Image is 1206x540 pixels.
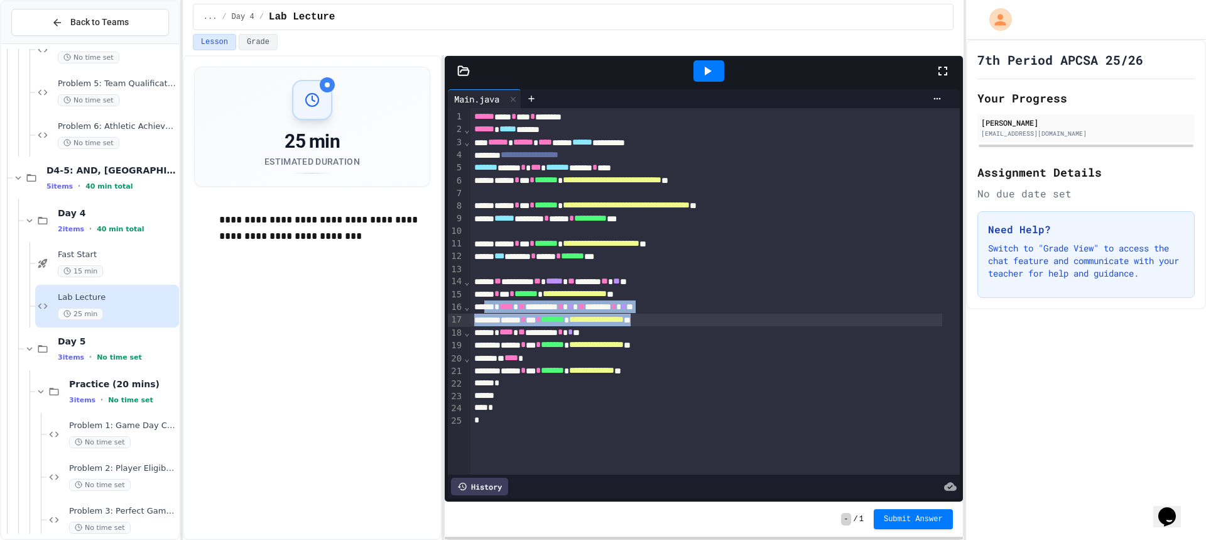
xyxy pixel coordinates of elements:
span: / [222,12,226,22]
div: 8 [448,200,464,212]
div: 24 [448,402,464,415]
span: Day 4 [232,12,254,22]
span: 3 items [69,396,95,404]
div: 19 [448,339,464,352]
span: Fold line [464,302,470,312]
div: 17 [448,314,464,326]
div: 14 [448,275,464,288]
div: 2 [448,123,464,136]
span: Submit Answer [884,514,943,524]
button: Back to Teams [11,9,169,36]
span: Lab Lecture [269,9,335,25]
div: 10 [448,225,464,238]
span: Lab Lecture [58,292,177,303]
div: 11 [448,238,464,250]
div: [EMAIL_ADDRESS][DOMAIN_NAME] [981,129,1191,138]
div: 4 [448,149,464,162]
span: - [841,513,850,526]
div: History [451,478,508,495]
span: No time set [58,137,119,149]
span: 2 items [58,225,84,233]
span: Fold line [464,328,470,338]
span: 15 min [58,265,103,277]
span: Problem 1: Game Day Checker [69,421,177,431]
span: No time set [69,436,131,448]
div: 6 [448,175,464,187]
div: Estimated Duration [264,155,360,168]
span: Day 4 [58,207,177,219]
div: 1 [448,111,464,123]
span: 3 items [58,353,84,361]
p: Switch to "Grade View" to access the chat feature and communicate with your teacher for help and ... [988,242,1184,280]
span: 5 items [46,182,73,190]
span: Problem 2: Player Eligibility [69,463,177,474]
div: 15 [448,289,464,301]
span: No time set [108,396,153,404]
button: Grade [239,34,278,50]
span: • [78,181,80,191]
div: 12 [448,250,464,263]
div: 13 [448,263,464,276]
span: ... [204,12,217,22]
div: 25 min [264,130,360,153]
span: Problem 6: Athletic Achievement Tracker [58,121,177,132]
span: Fold line [464,277,470,287]
button: Submit Answer [874,509,953,529]
span: No time set [58,94,119,106]
span: Back to Teams [70,16,129,29]
iframe: chat widget [1153,490,1193,527]
span: • [89,224,92,234]
span: 25 min [58,308,103,320]
span: Problem 5: Team Qualification System [58,79,177,89]
div: 22 [448,378,464,390]
div: 16 [448,301,464,314]
span: No time set [97,353,142,361]
span: / [854,514,858,524]
button: Lesson [193,34,236,50]
span: Practice (20 mins) [69,378,177,390]
span: No time set [69,479,131,491]
h2: Assignment Details [977,163,1195,181]
div: 25 [448,415,464,427]
span: 40 min total [97,225,144,233]
span: Problem 3: Perfect Game Checker [69,506,177,517]
span: Fast Start [58,250,177,260]
span: No time set [69,522,131,534]
span: / [259,12,264,22]
span: • [100,395,103,405]
h3: Need Help? [988,222,1184,237]
span: No time set [58,52,119,63]
div: 21 [448,365,464,378]
div: Main.java [448,92,506,106]
div: 23 [448,390,464,403]
span: • [89,352,92,362]
span: D4-5: AND, [GEOGRAPHIC_DATA], NOT [46,165,177,176]
div: 18 [448,327,464,339]
span: Fold line [464,137,470,147]
span: 40 min total [85,182,133,190]
span: 1 [859,514,864,524]
div: No due date set [977,186,1195,201]
span: Fold line [464,124,470,135]
div: 9 [448,212,464,225]
div: 3 [448,136,464,149]
div: [PERSON_NAME] [981,117,1191,128]
h2: Your Progress [977,89,1195,107]
span: Fold line [464,353,470,363]
div: 7 [448,187,464,200]
span: Day 5 [58,336,177,347]
div: 20 [448,353,464,365]
div: My Account [976,5,1015,34]
div: 5 [448,162,464,174]
div: Main.java [448,89,521,108]
h1: 7th Period APCSA 25/26 [977,51,1143,69]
